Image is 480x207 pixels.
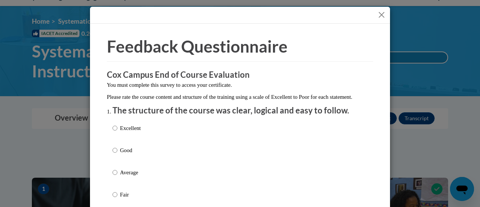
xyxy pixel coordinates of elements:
[112,124,117,132] input: Excellent
[107,36,288,56] span: Feedback Questionnaire
[107,93,373,101] p: Please rate the course content and structure of the training using a scale of Excellent to Poor f...
[120,168,141,177] p: Average
[120,124,141,132] p: Excellent
[112,190,117,199] input: Fair
[112,105,367,116] p: The structure of the course was clear, logical and easy to follow.
[107,81,373,89] p: You must complete this survey to access your certificate.
[377,10,386,20] button: Close
[120,146,141,154] p: Good
[120,190,141,199] p: Fair
[112,146,117,154] input: Good
[112,168,117,177] input: Average
[107,69,373,81] h3: Cox Campus End of Course Evaluation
